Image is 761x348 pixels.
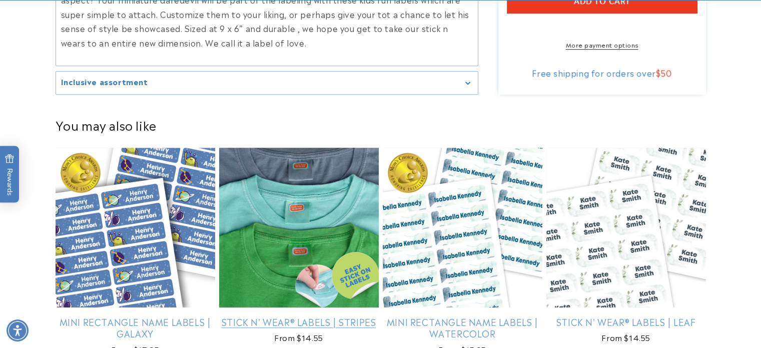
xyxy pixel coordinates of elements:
a: Mini Rectangle Name Labels | Galaxy [56,316,215,339]
span: Rewards [5,154,15,195]
h2: You may also like [56,117,706,133]
span: 50 [660,67,671,79]
span: $ [656,67,661,79]
summary: Inclusive assortment [56,72,478,94]
h2: Inclusive assortment [61,77,148,87]
div: Free shipping for orders over [507,68,697,78]
div: Accessibility Menu [7,319,29,341]
a: Stick N' Wear® Labels | Stripes [219,316,379,327]
a: More payment options [507,40,697,49]
a: Stick N' Wear® Labels | Leaf [546,316,706,327]
iframe: Sign Up via Text for Offers [8,268,127,298]
a: Mini Rectangle Name Labels | Watercolor [383,316,542,339]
